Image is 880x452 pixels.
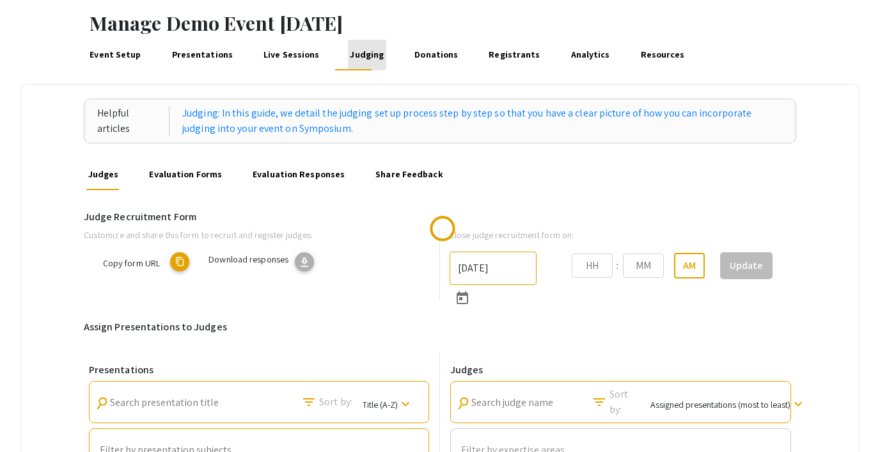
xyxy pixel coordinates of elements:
button: download [295,252,314,271]
a: Evaluation Responses [251,159,347,190]
p: Customize and share this form to recruit and register judges: [84,228,419,242]
div: : [613,258,623,273]
a: Judging [348,40,386,70]
mat-icon: keyboard_arrow_down [790,396,806,412]
h1: Manage Demo Event [DATE] [90,12,880,35]
a: Donations [412,40,460,70]
mat-icon: Search [93,394,111,412]
iframe: Chat [10,394,54,442]
button: Title (A-Z) [352,392,423,416]
h6: Presentations [89,364,429,376]
span: Title (A-Z) [363,398,398,410]
a: Share Feedback [373,159,445,190]
a: Evaluation Forms [147,159,224,190]
a: Event Setup [88,40,143,70]
button: Assigned presentations (most to least) [640,392,805,416]
span: Sort by: [609,387,640,417]
input: Minutes [623,254,664,278]
span: Sort by: [319,394,352,410]
mat-icon: Search [301,394,317,410]
mat-icon: keyboard_arrow_down [398,396,413,412]
div: Helpful articles [97,106,169,136]
h6: Judges [450,364,791,376]
mat-icon: Search [592,394,607,410]
label: Close judge recruitment form on: [450,228,574,242]
a: Registrants [487,40,542,70]
a: Judges [86,159,120,190]
h6: Judge Recruitment Form [84,211,797,223]
span: Assigned presentations (most to least) [650,398,790,410]
a: Judging: In this guide, we detail the judging set up process step by step so that you have a clea... [182,106,783,136]
a: Presentations [169,40,235,70]
span: Download responses [208,253,288,265]
span: Copy form URL [103,257,160,269]
button: Open calendar [450,285,475,311]
input: Hours [572,254,613,278]
button: AM [674,253,705,278]
mat-icon: copy URL [170,252,189,271]
button: Update [720,252,773,279]
a: Analytics [569,40,612,70]
mat-icon: Search [455,394,472,412]
a: Resources [638,40,687,70]
span: download [298,256,311,269]
h6: Assign Presentations to Judges [84,321,797,333]
a: Live Sessions [262,40,322,70]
